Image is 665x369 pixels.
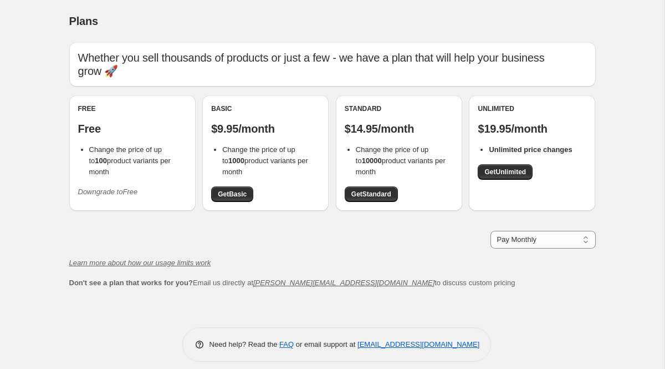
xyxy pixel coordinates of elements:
b: Don't see a plan that works for you? [69,279,193,287]
b: 1000 [228,156,244,165]
span: Change the price of up to product variants per month [89,145,171,176]
a: [PERSON_NAME][EMAIL_ADDRESS][DOMAIN_NAME] [253,279,434,287]
b: Unlimited price changes [489,145,572,154]
span: Change the price of up to product variants per month [222,145,308,176]
a: GetUnlimited [478,164,533,180]
b: 10000 [362,156,382,165]
p: $9.95/month [211,122,320,135]
i: Downgrade to Free [78,188,138,196]
span: Change the price of up to product variants per month [356,145,446,176]
span: Email us directly at to discuss custom pricing [69,279,515,287]
p: Free [78,122,187,135]
a: Learn more about how our usage limits work [69,259,211,267]
span: Need help? Read the [209,340,280,348]
span: Get Basic [218,190,247,199]
p: $19.95/month [478,122,586,135]
div: Unlimited [478,104,586,113]
a: GetStandard [345,186,398,202]
p: $14.95/month [345,122,453,135]
span: Plans [69,15,98,27]
a: [EMAIL_ADDRESS][DOMAIN_NAME] [357,340,479,348]
b: 100 [95,156,107,165]
span: Get Standard [351,190,391,199]
div: Basic [211,104,320,113]
p: Whether you sell thousands of products or just a few - we have a plan that will help your busines... [78,51,587,78]
button: Downgrade toFree [71,183,145,201]
div: Free [78,104,187,113]
div: Standard [345,104,453,113]
a: GetBasic [211,186,253,202]
span: Get Unlimited [484,168,526,176]
a: FAQ [279,340,294,348]
span: or email support at [294,340,357,348]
